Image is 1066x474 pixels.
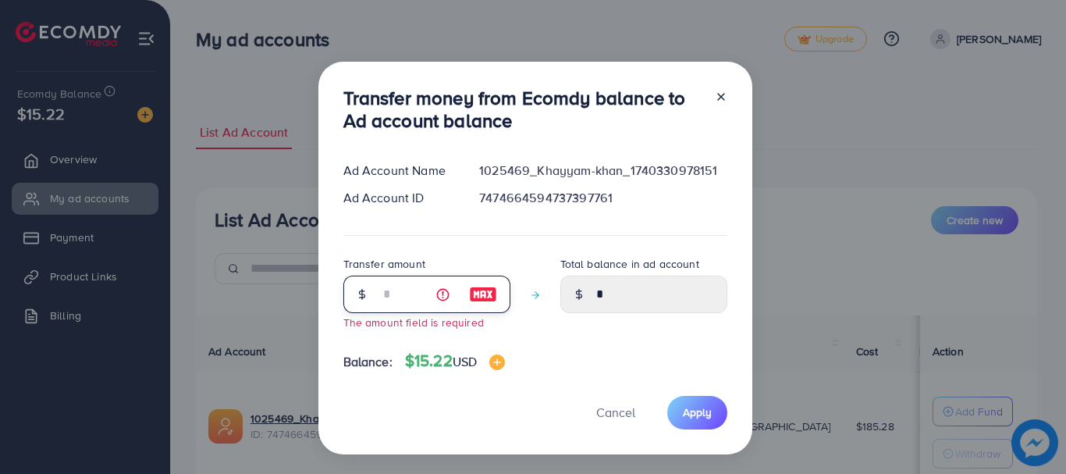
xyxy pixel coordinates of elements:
[453,353,477,370] span: USD
[489,355,505,370] img: image
[683,405,712,420] span: Apply
[343,315,484,330] small: The amount field is required
[596,404,635,421] span: Cancel
[577,396,655,429] button: Cancel
[343,256,425,272] label: Transfer amount
[467,162,739,180] div: 1025469_Khayyam-khan_1740330978151
[331,162,467,180] div: Ad Account Name
[667,396,727,429] button: Apply
[343,353,393,371] span: Balance:
[469,285,497,304] img: image
[560,256,699,272] label: Total balance in ad account
[467,189,739,207] div: 7474664594737397761
[343,87,702,132] h3: Transfer money from Ecomdy balance to Ad account balance
[405,351,505,371] h4: $15.22
[331,189,467,207] div: Ad Account ID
